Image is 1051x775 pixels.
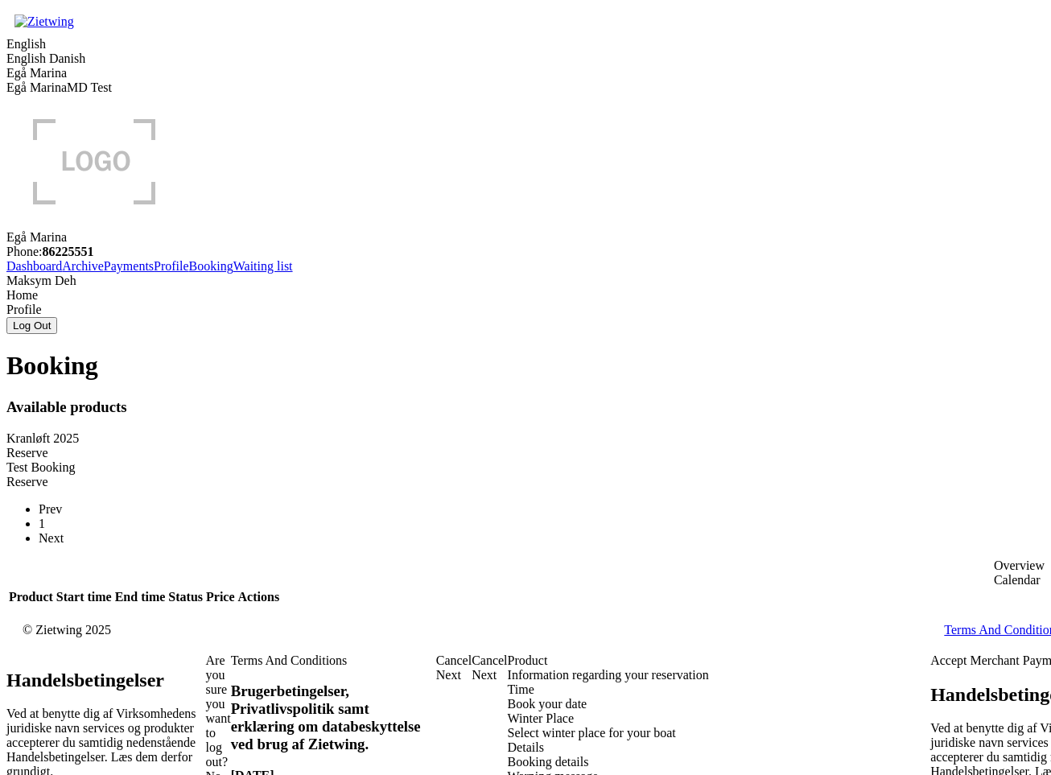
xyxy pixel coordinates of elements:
a: Waiting list [233,259,293,273]
div: Winter Place [508,711,931,726]
div: Product [508,653,931,668]
div: Are you sure you want to log out? [206,653,231,769]
a: Archive [62,259,104,273]
a: Prev [39,502,62,516]
div: Overview [994,559,1045,573]
h1: Booking [6,351,1045,381]
div: Next [472,668,507,682]
th: End time [114,589,167,605]
div: Reserve [6,446,1045,460]
span: English [6,37,46,51]
img: logo [6,95,183,227]
h3: Available products [6,398,1045,416]
div: Kranløft 2025 [6,431,1045,446]
div: Egå Marina [6,230,1045,245]
a: English [6,52,46,65]
strong: 86225551 [42,245,93,258]
div: Next [436,668,472,682]
div: Cancel [436,653,472,668]
a: Booking [189,259,233,273]
div: Booking details [508,755,931,769]
div: Book your date [508,697,931,711]
img: Zietwing [6,6,82,37]
a: MD Test [67,80,112,94]
div: Home [6,288,1045,303]
div: Cancel [472,653,507,668]
span: Maksym Deh [6,274,76,287]
div: Information regarding your reservation [508,668,931,682]
h3: Brugerbetingelser, Privatlivspolitik samt erklæring om databeskyttelse ved brug af Zietwing. [231,682,436,753]
a: Payments [104,259,154,273]
a: Egå Marina [6,80,67,94]
th: Start time [56,589,113,605]
div: Time [508,682,931,697]
h2: Handelsbetingelser [6,670,206,691]
button: Log Out [6,317,57,334]
a: Dashboard [6,259,62,273]
div: Select winter place for your boat [508,726,931,740]
span: Egå Marina [6,66,67,80]
a: Next [39,531,64,545]
a: Danish [49,52,85,65]
a: 1 [39,517,45,530]
div: Reserve [6,475,1045,489]
th: Price [205,589,236,605]
div: Test Booking [6,460,1045,475]
div: Phone: [6,245,1045,259]
div: Details [508,740,931,755]
th: Actions [237,589,281,605]
th: Status [167,589,204,605]
div: Calendar [994,573,1045,587]
div: Terms And Conditions [231,653,436,668]
a: Profile [154,259,189,273]
div: Profile [6,303,1045,317]
th: Product [8,589,54,605]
